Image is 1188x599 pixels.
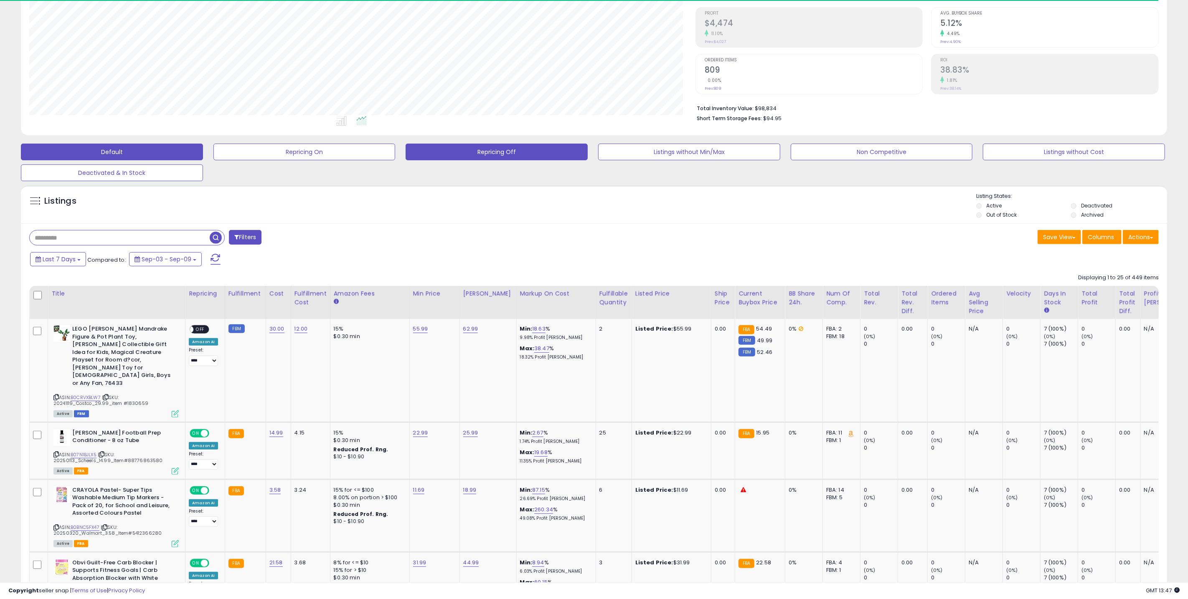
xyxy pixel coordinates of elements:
div: Ordered Items [931,289,962,307]
div: $55.99 [635,325,705,333]
a: 2.67 [532,429,543,437]
div: 0 [1081,486,1115,494]
a: Privacy Policy [108,586,145,594]
a: B0CRVXBLW7 [71,394,101,401]
strong: Copyright [8,586,39,594]
div: $31.99 [635,559,705,566]
b: Listed Price: [635,429,673,437]
div: 0 [931,444,965,452]
div: Amazon AI [189,338,218,346]
a: 11.69 [413,486,425,494]
small: FBA [228,429,244,438]
button: Sep-03 - Sep-09 [129,252,202,266]
div: FBM: 5 [826,494,854,501]
span: All listings currently available for purchase on Amazon [53,468,73,475]
div: 0 [864,325,898,333]
span: OFF [208,430,221,437]
div: 3.24 [294,486,324,494]
div: 0.00 [901,325,921,333]
small: FBM [739,348,755,356]
div: 0.00 [1119,325,1134,333]
div: % [520,429,589,445]
span: Compared to: [87,256,126,264]
div: 0.00 [715,429,729,437]
small: Prev: 809 [705,86,721,91]
small: (0%) [1044,567,1056,574]
div: Fulfillment Cost [294,289,327,307]
div: Ship Price [715,289,731,307]
small: FBA [739,429,754,438]
h2: 38.83% [940,65,1158,76]
small: (0%) [1081,437,1093,444]
a: 21.58 [269,559,283,567]
a: 25.99 [463,429,478,437]
div: Repricing [189,289,221,298]
small: (0%) [864,494,876,501]
div: Total Rev. Diff. [901,289,924,316]
div: 3 [599,559,625,566]
a: 30.00 [269,325,284,333]
span: Avg. Buybox Share [940,11,1158,16]
small: (0%) [1006,494,1018,501]
span: Last 7 Days [43,255,76,263]
div: 0 [864,444,898,452]
small: (0%) [1006,437,1018,444]
div: 2 [599,325,625,333]
p: 1.74% Profit [PERSON_NAME] [520,439,589,445]
div: 7 (100%) [1044,429,1078,437]
button: Non Competitive [791,144,973,160]
div: 0 [1006,574,1040,581]
small: FBA [739,559,754,568]
h5: Listings [44,195,76,207]
div: 0 [1081,574,1115,581]
div: 0% [789,486,816,494]
small: Days In Stock. [1044,307,1049,314]
a: 3.58 [269,486,281,494]
div: Displaying 1 to 25 of 449 items [1078,274,1159,282]
div: FBA: 2 [826,325,854,333]
div: % [520,486,589,502]
b: Total Inventory Value: [697,105,754,112]
li: $98,834 [697,103,1152,113]
a: 22.99 [413,429,428,437]
small: FBM [739,336,755,345]
small: FBA [228,486,244,495]
button: Deactivated & In Stock [21,164,203,181]
small: FBM [228,324,245,333]
div: 0.00 [901,559,921,566]
small: (0%) [864,437,876,444]
span: Ordered Items [705,58,923,63]
span: ROI [940,58,1158,63]
span: ON [190,430,201,437]
div: Velocity [1006,289,1037,298]
div: Cost [269,289,287,298]
div: 0 [864,429,898,437]
div: 7 (100%) [1044,325,1078,333]
small: (0%) [931,333,943,340]
button: Last 7 Days [30,252,86,266]
span: | SKU: 20250320_Walmart_3.58_Item#5412366280 [53,524,162,536]
div: % [520,449,589,464]
div: $0.30 min [334,333,403,340]
p: 26.69% Profit [PERSON_NAME] [520,496,589,502]
h2: 809 [705,65,923,76]
div: 0 [1081,340,1115,348]
img: 41Ag-hNEQCL._SL40_.jpg [53,559,70,576]
div: 0 [931,429,965,437]
small: (0%) [1006,333,1018,340]
div: Total Profit [1081,289,1112,307]
small: (0%) [1006,567,1018,574]
p: 11.35% Profit [PERSON_NAME] [520,458,589,464]
div: N/A [969,429,996,437]
p: 49.08% Profit [PERSON_NAME] [520,516,589,521]
p: 9.98% Profit [PERSON_NAME] [520,335,589,341]
small: (0%) [864,333,876,340]
div: Markup on Cost [520,289,592,298]
b: Max: [520,505,535,513]
div: 0 [1006,340,1040,348]
b: Min: [520,559,533,566]
div: Amazon AI [189,442,218,450]
b: Min: [520,486,533,494]
div: 6 [599,486,625,494]
div: 0 [1081,325,1115,333]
